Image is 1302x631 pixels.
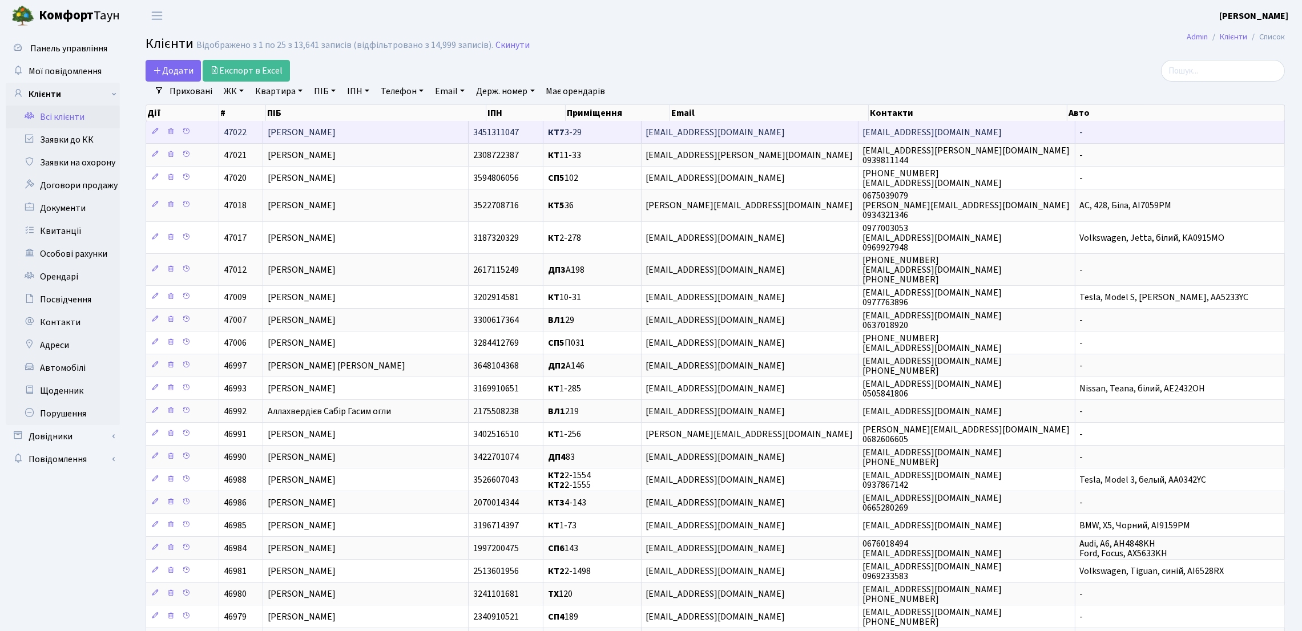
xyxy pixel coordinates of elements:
span: 46992 [224,405,247,418]
span: [EMAIL_ADDRESS][DOMAIN_NAME] [PHONE_NUMBER] [863,355,1002,377]
span: 46979 [224,610,247,623]
a: Приховані [165,82,217,101]
span: 47022 [224,126,247,139]
span: [PHONE_NUMBER] [EMAIL_ADDRESS][DOMAIN_NAME] [PHONE_NUMBER] [863,254,1002,286]
span: [PHONE_NUMBER] [EMAIL_ADDRESS][DOMAIN_NAME] [863,167,1002,189]
span: 1-285 [548,382,581,395]
span: AC, 428, Біла, АІ7059РМ [1080,199,1172,212]
span: 2513601956 [473,565,519,577]
a: Скинути [495,40,530,51]
span: 11-33 [548,149,581,161]
span: - [1080,588,1083,600]
span: [EMAIL_ADDRESS][DOMAIN_NAME] [646,542,785,555]
span: [PERSON_NAME] [268,291,336,304]
span: [EMAIL_ADDRESS][DOMAIN_NAME] 0969233583 [863,560,1002,583]
span: [EMAIL_ADDRESS][DOMAIN_NAME] [PHONE_NUMBER] [863,446,1002,468]
a: Телефон [376,82,428,101]
b: КТ [548,428,559,440]
span: 47021 [224,149,247,161]
span: [EMAIL_ADDRESS][DOMAIN_NAME] 0665280269 [863,492,1002,514]
img: logo.png [11,5,34,27]
th: # [219,105,266,121]
span: 10-31 [548,291,581,304]
span: [PERSON_NAME] [268,314,336,326]
span: Volkswagen, Jetta, білий, КА0915МО [1080,232,1225,244]
b: КТ2 [548,565,565,577]
span: [EMAIL_ADDRESS][DOMAIN_NAME] 0977763896 [863,286,1002,309]
span: Tesla, Model 3, белый, АА0342YC [1080,474,1207,486]
b: КТ [548,232,559,244]
span: А198 [548,264,585,276]
span: 47009 [224,291,247,304]
span: 83 [548,451,575,463]
span: 47017 [224,232,247,244]
span: - [1080,496,1083,509]
span: [EMAIL_ADDRESS][DOMAIN_NAME] [646,451,785,463]
span: [EMAIL_ADDRESS][DOMAIN_NAME] [646,405,785,418]
nav: breadcrumb [1170,25,1302,49]
th: Приміщення [566,105,670,121]
span: 46980 [224,588,247,600]
th: Контакти [869,105,1067,121]
span: 46991 [224,428,247,440]
span: 29 [548,314,574,326]
span: 47018 [224,199,247,212]
b: КТ7 [548,126,565,139]
span: 0977003053 [EMAIL_ADDRESS][DOMAIN_NAME] 0969927948 [863,222,1002,254]
span: А146 [548,359,585,372]
span: [EMAIL_ADDRESS][DOMAIN_NAME] [646,382,785,395]
a: ПІБ [309,82,340,101]
a: Клієнти [1220,31,1247,43]
span: Tesla, Model S, [PERSON_NAME], AA5233YC [1080,291,1249,304]
span: - [1080,428,1083,440]
span: [EMAIL_ADDRESS][DOMAIN_NAME] [PHONE_NUMBER] [863,606,1002,628]
span: [EMAIL_ADDRESS][DOMAIN_NAME] [863,126,1002,139]
span: [EMAIL_ADDRESS][DOMAIN_NAME] [646,264,785,276]
span: [PERSON_NAME] [268,610,336,623]
button: Переключити навігацію [143,6,171,25]
span: 0676018494 [EMAIL_ADDRESS][DOMAIN_NAME] [863,537,1002,560]
span: [EMAIL_ADDRESS][DOMAIN_NAME] [646,519,785,532]
a: Повідомлення [6,448,120,471]
span: 3300617364 [473,314,519,326]
a: Держ. номер [471,82,539,101]
span: 3284412769 [473,337,519,349]
span: 36 [548,199,574,212]
a: Орендарі [6,265,120,288]
a: Заявки на охорону [6,151,120,174]
span: 219 [548,405,579,418]
b: КТ [548,382,559,395]
span: [EMAIL_ADDRESS][DOMAIN_NAME] [646,126,785,139]
a: Автомобілі [6,357,120,379]
a: Має орендарів [542,82,610,101]
b: КТ2 [548,469,565,482]
span: 3526607043 [473,474,519,486]
span: [EMAIL_ADDRESS][DOMAIN_NAME] [646,474,785,486]
span: 3202914581 [473,291,519,304]
span: - [1080,314,1083,326]
li: Список [1247,31,1285,43]
span: 2340910521 [473,610,519,623]
span: [PERSON_NAME] [268,519,336,532]
span: Додати [153,64,194,77]
span: 46984 [224,542,247,555]
span: [EMAIL_ADDRESS][DOMAIN_NAME] 0637018920 [863,309,1002,331]
span: [PERSON_NAME] [268,428,336,440]
span: 3451311047 [473,126,519,139]
span: - [1080,149,1083,161]
b: СП4 [548,610,565,623]
a: Email [430,82,469,101]
span: [PERSON_NAME] [268,451,336,463]
span: 2308722387 [473,149,519,161]
b: СП6 [548,542,565,555]
span: 1-73 [548,519,577,532]
th: ПІБ [266,105,486,121]
span: 3422701074 [473,451,519,463]
span: [EMAIL_ADDRESS][DOMAIN_NAME] [646,359,785,372]
th: Email [670,105,869,121]
span: [EMAIL_ADDRESS][DOMAIN_NAME] [PHONE_NUMBER] [863,583,1002,605]
a: Контакти [6,311,120,334]
span: 2-1554 2-1555 [548,469,591,491]
span: [PERSON_NAME] [268,565,336,577]
span: [EMAIL_ADDRESS][DOMAIN_NAME] [863,519,1002,532]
